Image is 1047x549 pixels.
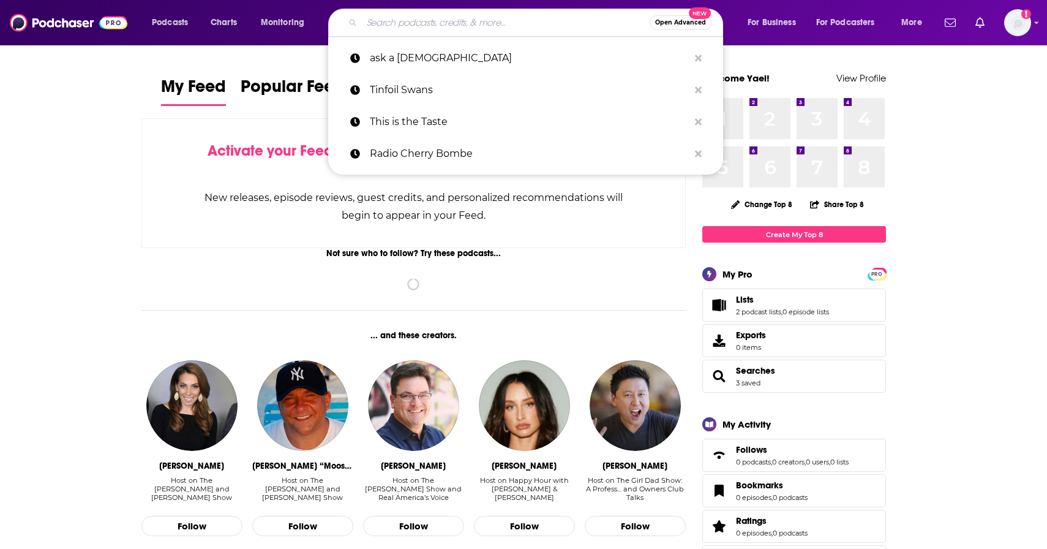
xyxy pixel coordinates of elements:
[252,476,353,502] div: Host on The Maggie and Perloff Show
[830,458,849,466] a: 0 lists
[702,289,886,322] span: Lists
[161,76,226,104] span: My Feed
[363,516,464,537] button: Follow
[252,476,353,502] div: Host on The [PERSON_NAME] and [PERSON_NAME] Show
[736,330,766,341] span: Exports
[141,476,242,502] div: Host on The Maggie and Perloff Show
[252,461,353,471] div: Marc “Moose” Malusis
[152,14,188,31] span: Podcasts
[702,510,886,543] span: Ratings
[370,138,689,170] p: Radio Cherry Bombe
[203,189,624,224] div: New releases, episode reviews, guest credits, and personalized recommendations will begin to appe...
[143,13,204,32] button: open menu
[241,76,345,104] span: Popular Feed
[702,72,770,84] a: Welcome Yael!
[146,360,237,451] img: Maggie Gray
[370,74,689,106] p: Tinfoil Swans
[702,226,886,243] a: Create My Top 8
[689,7,711,19] span: New
[739,13,811,32] button: open menu
[771,458,772,466] span: ,
[261,14,304,31] span: Monitoring
[829,458,830,466] span: ,
[363,476,464,502] div: Host on The [PERSON_NAME] Show and Real America’s Voice
[1004,9,1031,36] button: Show profile menu
[782,308,829,316] a: 0 episode lists
[809,192,865,216] button: Share Top 8
[479,360,569,451] img: Nikki Westcott
[805,458,806,466] span: ,
[736,480,808,491] a: Bookmarks
[736,515,767,526] span: Ratings
[773,493,808,502] a: 0 podcasts
[492,461,557,471] div: Nikki Westcott
[585,476,686,502] div: Host on The Girl Dad Show: A Profess… and Owners Club Talks
[10,11,127,34] a: Podchaser - Follow, Share and Rate Podcasts
[203,13,244,32] a: Charts
[736,515,808,526] a: Ratings
[702,324,886,357] a: Exports
[585,516,686,537] button: Follow
[702,360,886,393] span: Searches
[771,493,773,502] span: ,
[474,516,575,537] button: Follow
[141,476,242,502] div: Host on The [PERSON_NAME] and [PERSON_NAME] Show
[970,12,989,33] a: Show notifications dropdown
[707,482,731,499] a: Bookmarks
[203,142,624,178] div: by following Podcasts, Creators, Lists, and other Users!
[474,476,575,502] div: Host on Happy Hour with [PERSON_NAME] & [PERSON_NAME]
[328,106,723,138] a: This is the Taste
[368,360,459,451] img: Steve Gruber
[736,458,771,466] a: 0 podcasts
[736,365,775,376] a: Searches
[771,529,773,537] span: ,
[869,269,884,278] a: PRO
[772,458,805,466] a: 0 creators
[736,529,771,537] a: 0 episodes
[722,418,771,430] div: My Activity
[362,13,650,32] input: Search podcasts, credits, & more...
[808,13,893,32] button: open menu
[370,106,689,138] p: This is the Taste
[736,444,767,455] span: Follows
[141,330,686,341] div: ... and these creators.
[806,458,829,466] a: 0 users
[736,379,760,387] a: 3 saved
[773,529,808,537] a: 0 podcasts
[836,72,886,84] a: View Profile
[748,14,796,31] span: For Business
[702,439,886,472] span: Follows
[707,297,731,314] a: Lists
[328,42,723,74] a: ask a [DEMOGRAPHIC_DATA]
[736,308,781,316] a: 2 podcast lists
[328,74,723,106] a: Tinfoil Swans
[381,461,446,471] div: Steve Gruber
[707,368,731,385] a: Searches
[736,480,783,491] span: Bookmarks
[707,447,731,464] a: Follows
[816,14,875,31] span: For Podcasters
[655,20,706,26] span: Open Advanced
[474,476,575,502] div: Host on Happy Hour with Lucy & Nikki
[590,360,680,451] img: Young Han
[241,76,345,106] a: Popular Feed
[1004,9,1031,36] span: Logged in as yaelbt
[736,343,766,352] span: 0 items
[141,248,686,259] div: Not sure who to follow? Try these podcasts...
[736,294,754,305] span: Lists
[602,461,667,471] div: Young Han
[901,14,922,31] span: More
[893,13,937,32] button: open menu
[161,76,226,106] a: My Feed
[211,14,237,31] span: Charts
[208,142,333,160] span: Activate your Feed
[940,12,961,33] a: Show notifications dropdown
[650,15,711,30] button: Open AdvancedNew
[252,13,320,32] button: open menu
